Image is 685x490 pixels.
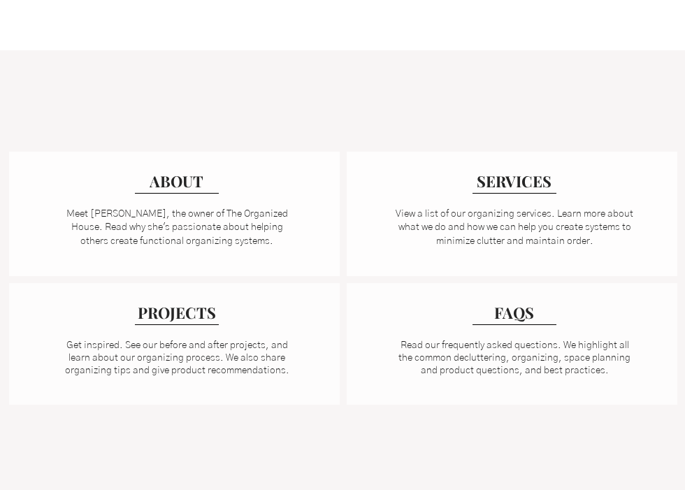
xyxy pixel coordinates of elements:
[135,169,219,194] a: ABOUT
[138,302,216,323] span: PROJECTS
[473,301,556,325] a: FAQS
[396,209,633,246] a: View a list of our organizing services. Learn more about what we do and how we can help you creat...
[66,209,288,246] a: Meet [PERSON_NAME], the owner of The Organized House. Read why she's passionate about helping oth...
[150,171,203,192] span: ABOUT
[473,169,556,194] a: SERVICES
[494,302,534,323] span: FAQS
[398,340,630,375] span: Read our frequently asked questions. We highlight all the common decluttering, organizing, space ...
[477,171,551,192] span: SERVICES
[135,301,219,325] a: PROJECTS
[65,340,289,375] a: Get inspired. See our before and after projects, and learn about our organizing process. We also ...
